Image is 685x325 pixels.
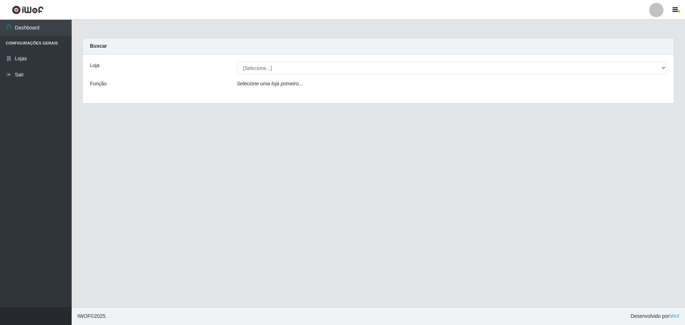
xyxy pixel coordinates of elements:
strong: Buscar [90,43,107,49]
label: Loja [90,62,99,69]
a: iWof [669,313,679,319]
span: IWOF [77,313,91,319]
label: Função [90,80,107,88]
i: Selecione uma loja primeiro... [237,81,303,86]
span: © 2025 . [77,312,107,320]
span: Desenvolvido por [631,312,679,320]
img: CoreUI Logo [12,5,44,14]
